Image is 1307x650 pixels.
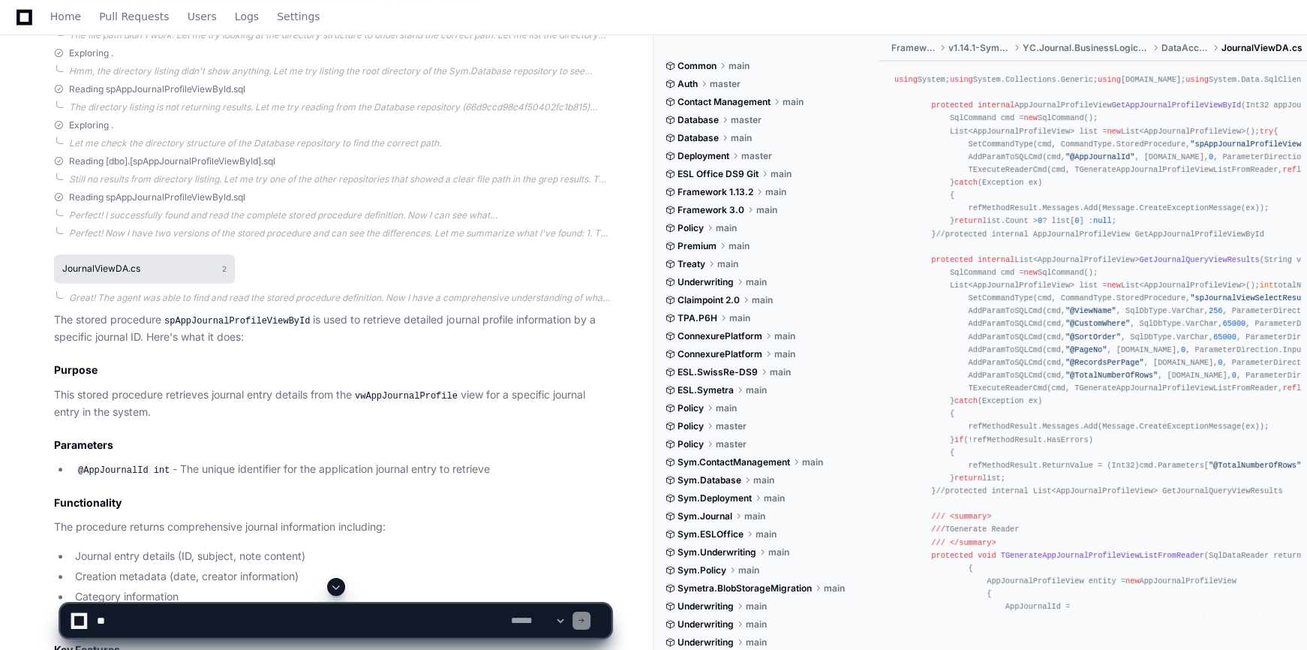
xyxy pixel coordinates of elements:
[1065,152,1134,161] span: "@AppJournalId"
[54,519,611,536] p: The procedure returns comprehensive journal information including:
[1209,461,1301,470] span: "@TotalNumberOfRows"
[950,512,991,521] span: <summary>
[753,474,774,486] span: main
[69,83,245,95] span: Reading spAppJournalProfileViewById.sql
[716,420,747,432] span: master
[978,255,1014,264] span: internal
[678,348,762,360] span: ConnexurePlatform
[1140,255,1260,264] span: GetJournalQueryViewResults
[50,12,81,21] span: Home
[69,173,611,185] div: Still no results from directory listing. Let me try one of the other repositories that showed a c...
[678,402,704,414] span: Policy
[1023,42,1149,54] span: YC.Journal.BusinessLogic.v1_0
[1222,319,1245,328] span: 65000
[756,204,777,216] span: main
[1038,216,1042,225] span: 0
[931,101,972,110] span: protected
[931,512,945,521] span: ///
[678,564,726,576] span: Sym.Policy
[1024,113,1038,122] span: new
[678,474,741,486] span: Sym.Database
[738,564,759,576] span: main
[729,312,750,324] span: main
[731,132,752,144] span: main
[954,474,982,483] span: return
[678,168,759,180] span: ESL Office DS9 Git
[678,114,719,126] span: Database
[746,276,767,288] span: main
[954,435,963,444] span: if
[235,12,259,21] span: Logs
[954,396,978,405] span: catch
[1024,268,1038,277] span: new
[678,492,752,504] span: Sym.Deployment
[978,551,996,560] span: void
[99,12,169,21] span: Pull Requests
[69,137,611,149] div: Let me check the directory structure of the Database repository to find the correct path.
[678,546,756,558] span: Sym.Underwriting
[69,209,611,221] div: Perfect! I successfully found and read the complete stored procedure definition. Now I can see wh...
[54,387,611,421] p: This stored procedure retrieves journal entry details from the view for a specific journal entry ...
[891,42,936,54] span: Framework
[678,366,758,378] span: ESL.SwissRe-DS9
[774,348,795,360] span: main
[931,525,945,534] span: ///
[802,456,823,468] span: main
[69,191,245,203] span: Reading spAppJournalProfileViewById.sql
[716,402,737,414] span: main
[1221,42,1302,54] span: JournalViewDA.cs
[1218,358,1222,367] span: 0
[71,548,611,565] li: Journal entry details (ID, subject, note content)
[1209,152,1213,161] span: 0
[277,12,320,21] span: Settings
[978,101,1014,110] span: internal
[716,222,737,234] span: main
[678,96,771,108] span: Contact Management
[770,366,791,378] span: main
[931,255,972,264] span: protected
[774,330,795,342] span: main
[678,240,717,252] span: Premium
[678,276,734,288] span: Underwriting
[1260,281,1273,290] span: int
[1213,333,1236,342] span: 65000
[1065,333,1121,342] span: "@SortOrder"
[954,216,982,225] span: return
[931,551,972,560] span: protected
[954,178,978,187] span: catch
[765,186,786,198] span: main
[746,384,767,396] span: main
[1074,216,1079,225] span: 0
[678,510,732,522] span: Sym.Journal
[744,510,765,522] span: main
[717,258,738,270] span: main
[352,390,461,403] code: vwAppJournalProfile
[71,568,611,585] li: Creation metadata (date, creator information)
[678,186,753,198] span: Framework 1.13.2
[771,168,792,180] span: main
[69,47,113,59] span: Exploring .
[1282,165,1296,174] span: ref
[729,240,750,252] span: main
[931,538,945,547] span: ///
[1260,127,1273,136] span: try
[731,114,762,126] span: master
[678,222,704,234] span: Policy
[1161,42,1209,54] span: DataAccess
[678,330,762,342] span: ConnexurePlatform
[69,119,113,131] span: Exploring .
[678,312,717,324] span: TPA.P6H
[936,486,1282,495] span: //protected internal List<AppJournalProfileView> GetJournalQueryViewResults
[936,230,1263,239] span: //protected internal AppJournalProfileView GetAppJournalProfileViewById
[894,75,918,84] span: using
[1065,345,1107,354] span: "@PageNo"
[768,546,789,558] span: main
[62,264,140,273] h1: JournalViewDA.cs
[1093,216,1112,225] span: null
[678,294,740,306] span: Claimpoint 2.0
[69,227,611,239] div: Perfect! Now I have two versions of the stored procedure and can see the differences. Let me summ...
[1112,101,1242,110] span: GetAppJournalProfileViewById
[678,258,705,270] span: Treaty
[1065,306,1116,315] span: "@ViewName"
[752,294,773,306] span: main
